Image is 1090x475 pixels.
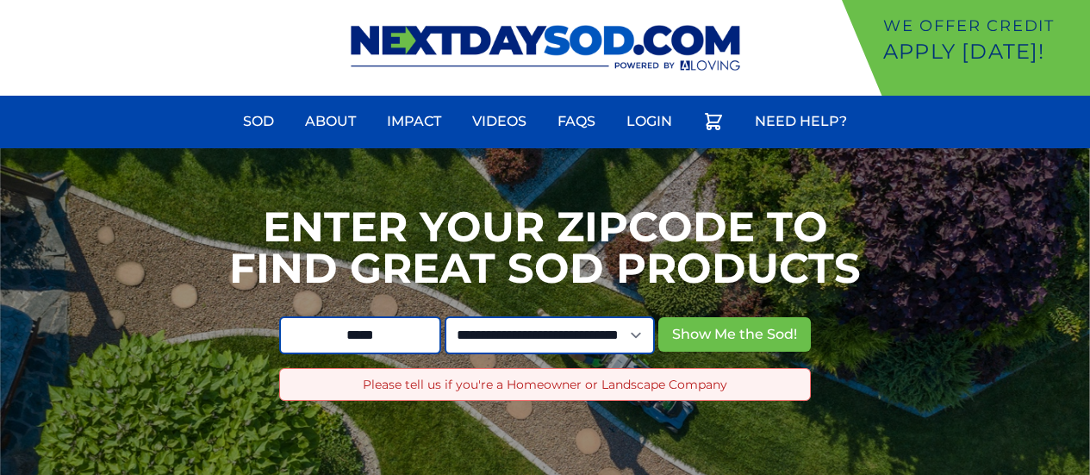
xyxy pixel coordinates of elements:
p: Please tell us if you're a Homeowner or Landscape Company [294,376,796,393]
a: Need Help? [744,101,857,142]
p: Apply [DATE]! [883,38,1083,66]
a: Impact [377,101,452,142]
a: Login [616,101,682,142]
a: FAQs [547,101,606,142]
button: Show Me the Sod! [658,317,811,352]
h1: Enter your Zipcode to Find Great Sod Products [229,206,861,289]
a: Sod [233,101,284,142]
p: We offer Credit [883,14,1083,38]
a: About [295,101,366,142]
a: Videos [462,101,537,142]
